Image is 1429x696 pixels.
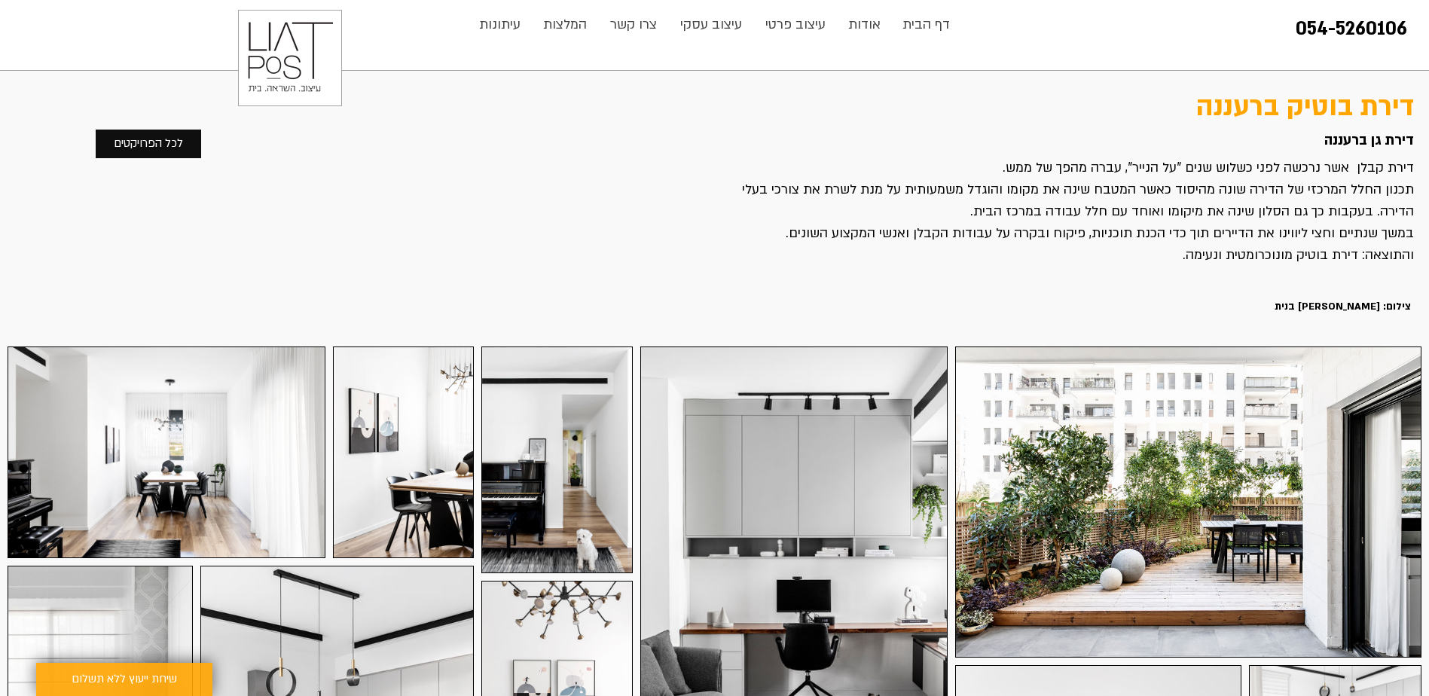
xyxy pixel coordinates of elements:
a: המלצות [532,10,599,40]
p: עיצוב פרטי [758,10,833,40]
span: שיחת ייעוץ ללא תשלום [72,670,177,688]
span: לכל הפרויקטים [114,135,183,153]
a: לכל הפרויקטים [95,129,202,159]
span: דירת בוטיק ברעננה [1196,89,1414,125]
nav: אתר [467,10,962,40]
p: המלצות [536,10,594,40]
h3: דירת קבלן אשר נרכשה לפני כשלוש שנים "על הנייר", עברה מהפך של ממש. [730,157,1414,179]
a: צרו קשר [599,10,669,40]
a: עיצוב פרטי [754,10,838,40]
h3: במשך שנתיים וחצי ליווינו את הדיירים תוך כדי הכנת תוכניות, פיקוח ובקרה על עבודות הקבלן ואנשי המקצו... [730,222,1414,244]
a: אודות [838,10,892,40]
a: עיתונות [468,10,532,40]
p: דף הבית [895,10,957,40]
a: 054-5260106 [1296,17,1407,41]
p: עיצוב עסקי [673,10,750,40]
a: שיחת ייעוץ ללא תשלום [36,663,212,696]
p: צרו קשר [603,10,664,40]
span: צילום: [PERSON_NAME] בנית [1275,300,1411,313]
h3: והתוצאה: דירת בוטיק מונוכרומטית ונעימה. [730,244,1414,266]
h3: תכנון החלל המרכזי של הדירה שונה מהיסוד כאשר המטבח שינה את מקומו והוגדל משמעותית על מנת לשרת את צו... [730,179,1414,222]
p: אודות [841,10,888,40]
a: עיצוב עסקי [669,10,754,40]
a: דף הבית [892,10,961,40]
span: דירת גן ברעננה [1324,131,1414,150]
p: עיתונות [472,10,528,40]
